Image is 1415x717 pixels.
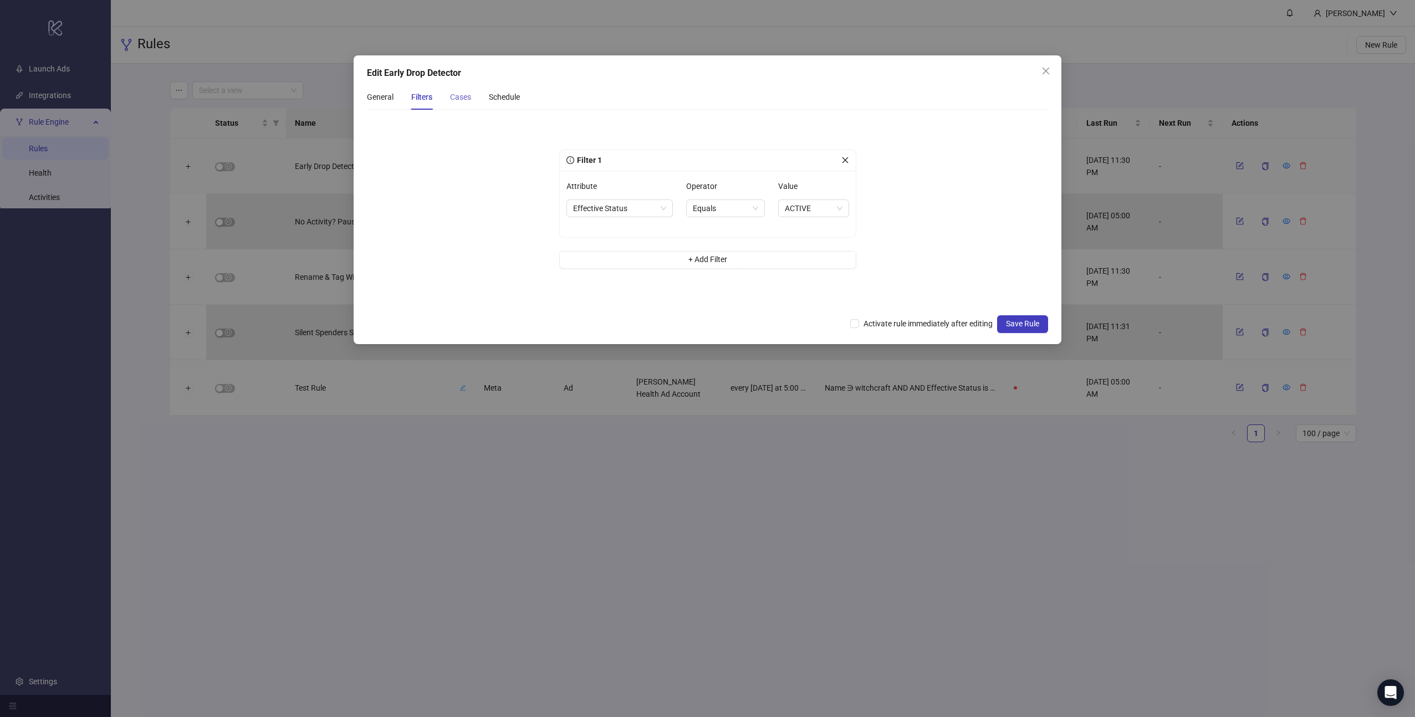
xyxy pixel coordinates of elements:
button: Close [1037,62,1055,80]
div: Cases [450,91,471,103]
div: Open Intercom Messenger [1377,679,1404,706]
span: info-circle [566,156,574,164]
span: ACTIVE [785,200,842,217]
span: close [1041,66,1050,75]
span: Equals [693,200,758,217]
label: Attribute [566,177,604,195]
button: + Add Filter [559,251,856,269]
div: General [367,91,394,103]
span: close [841,156,849,164]
span: Effective Status [573,200,667,217]
span: Activate rule immediately after editing [859,317,997,330]
div: Schedule [489,91,520,103]
span: + Add Filter [688,255,727,264]
span: Save Rule [1006,319,1039,328]
label: Operator [686,177,724,195]
label: Value [778,177,805,195]
span: Filter 1 [574,156,602,165]
div: Edit Early Drop Detector [367,66,1048,80]
div: Filters [411,91,432,103]
button: Save Rule [997,315,1048,333]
